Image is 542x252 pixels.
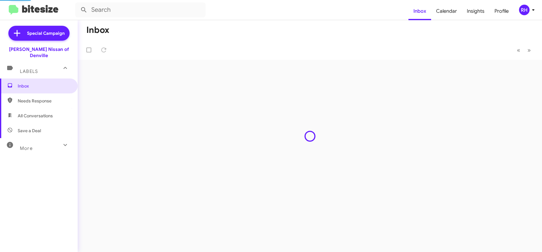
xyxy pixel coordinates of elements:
[86,25,109,35] h1: Inbox
[18,83,71,89] span: Inbox
[490,2,514,20] a: Profile
[517,46,520,54] span: «
[18,113,53,119] span: All Conversations
[75,2,206,17] input: Search
[514,5,535,15] button: RH
[524,44,535,56] button: Next
[27,30,65,36] span: Special Campaign
[462,2,490,20] a: Insights
[431,2,462,20] a: Calendar
[513,44,524,56] button: Previous
[513,44,535,56] nav: Page navigation example
[20,146,33,151] span: More
[8,26,70,41] a: Special Campaign
[18,98,71,104] span: Needs Response
[519,5,530,15] div: RH
[408,2,431,20] a: Inbox
[18,128,41,134] span: Save a Deal
[527,46,531,54] span: »
[20,69,38,74] span: Labels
